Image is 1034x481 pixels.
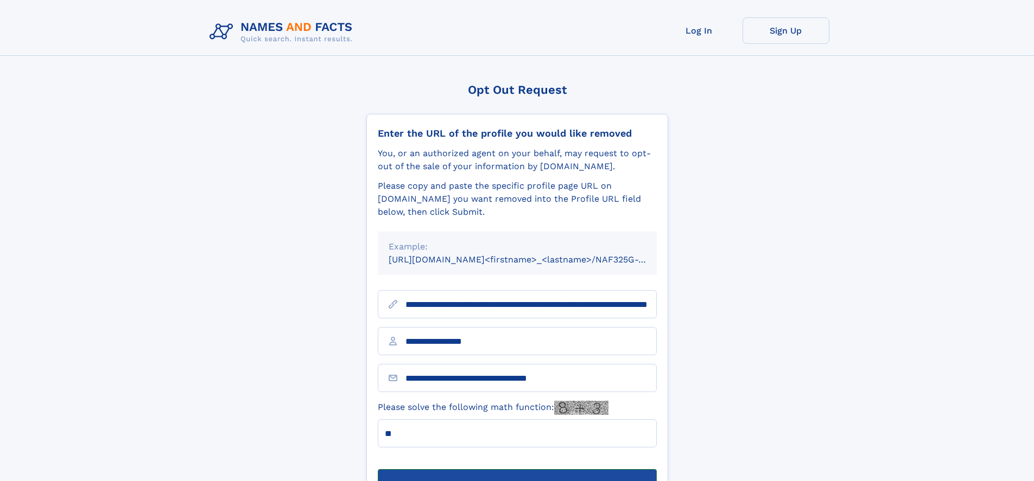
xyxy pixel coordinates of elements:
[389,240,646,253] div: Example:
[743,17,829,44] a: Sign Up
[378,147,657,173] div: You, or an authorized agent on your behalf, may request to opt-out of the sale of your informatio...
[378,127,657,139] div: Enter the URL of the profile you would like removed
[366,83,668,97] div: Opt Out Request
[378,179,657,219] div: Please copy and paste the specific profile page URL on [DOMAIN_NAME] you want removed into the Pr...
[656,17,743,44] a: Log In
[389,254,677,265] small: [URL][DOMAIN_NAME]<firstname>_<lastname>/NAF325G-xxxxxxxx
[378,401,608,415] label: Please solve the following math function:
[205,17,361,47] img: Logo Names and Facts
